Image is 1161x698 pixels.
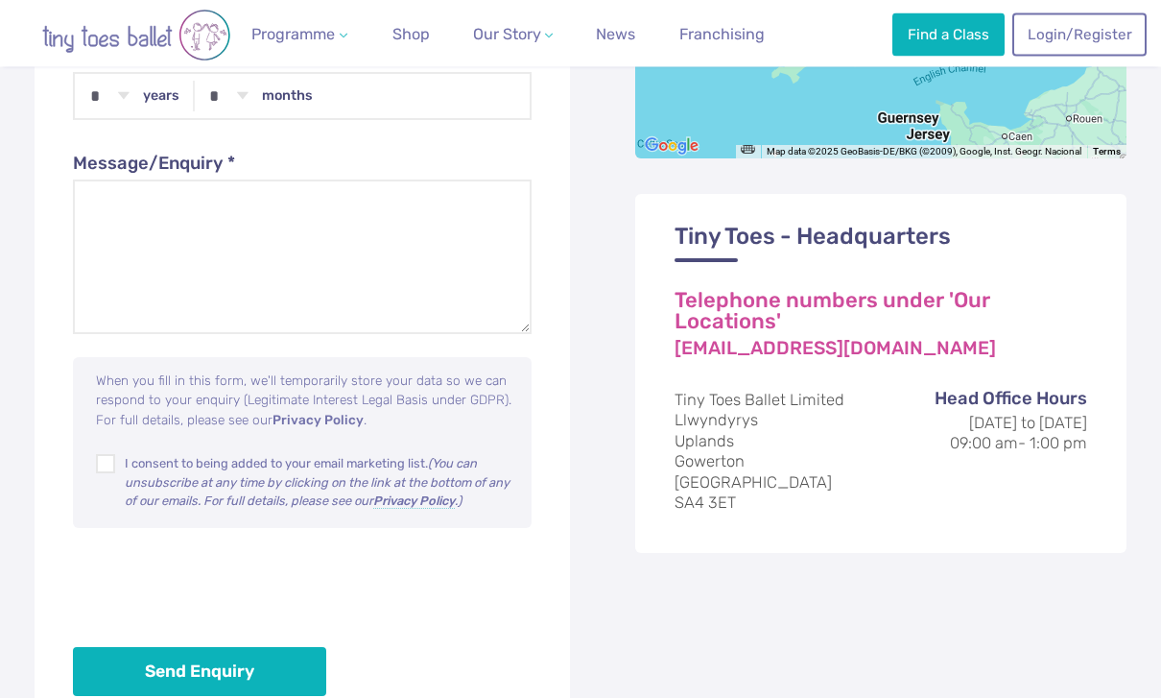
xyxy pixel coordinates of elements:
dd: [DATE] to [DATE] 09:00 am- 1:00 pm [901,414,1086,455]
p: I consent to being added to your email marketing list. [125,455,512,511]
span: Our Story [473,25,541,43]
span: Franchising [679,25,765,43]
img: tiny toes ballet [21,10,251,61]
a: Open this area in Google Maps (opens a new window) [640,134,703,159]
label: years [143,88,179,106]
p: When you fill in this form, we'll temporarily store your data so we can respond to your enquiry (... [96,372,512,430]
a: Our Story [464,15,560,54]
a: Telephone numbers under 'Our Locations' [675,291,1087,335]
label: Message/Enquiry * [73,152,532,179]
a: Shop [385,15,438,54]
a: Login/Register [1012,13,1147,56]
iframe: reCAPTCHA [73,551,365,626]
a: Find a Class [892,13,1004,56]
span: Map data ©2025 GeoBasis-DE/BKG (©2009), Google, Inst. Geogr. Nacional [767,147,1081,157]
dt: Head Office Hours [901,387,1086,414]
a: [EMAIL_ADDRESS][DOMAIN_NAME] [675,340,996,360]
img: Google [640,134,703,159]
em: (You can unsubscribe at any time by clicking on the link at the bottom of any of our emails. For ... [125,457,509,509]
button: Keyboard shortcuts [741,146,754,167]
a: Privacy Policy [373,496,455,510]
a: Franchising [672,15,772,54]
a: Terms (opens in new tab) [1093,148,1121,159]
a: News [588,15,643,54]
label: months [262,88,313,106]
span: News [596,25,635,43]
a: Programme [244,15,355,54]
address: Tiny Toes Ballet Limited Llwyndyrys Uplands Gowerton [GEOGRAPHIC_DATA] SA4 3ET [675,391,1087,515]
button: Send Enquiry [73,648,326,697]
h3: Tiny Toes - Headquarters [675,224,1087,263]
span: Shop [392,25,430,43]
a: Privacy Policy [272,415,364,430]
span: Programme [251,25,335,43]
